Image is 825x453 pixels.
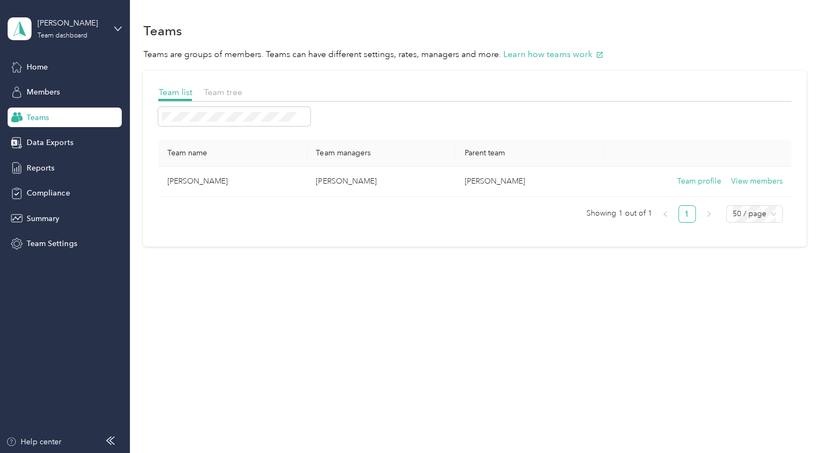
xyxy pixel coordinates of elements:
[203,87,242,97] span: Team tree
[731,175,783,187] button: View members
[27,61,48,73] span: Home
[679,206,695,222] a: 1
[726,205,783,223] div: Page Size
[456,140,605,167] th: Parent team
[27,187,70,199] span: Compliance
[677,175,721,187] button: Team profile
[6,436,61,448] button: Help center
[456,167,605,197] td: Gahr
[316,175,447,187] p: [PERSON_NAME]
[27,86,60,98] span: Members
[37,17,105,29] div: [PERSON_NAME]
[27,213,59,224] span: Summary
[700,205,717,223] li: Next Page
[27,137,73,148] span: Data Exports
[733,206,776,222] span: 50 / page
[705,211,712,217] span: right
[764,392,825,453] iframe: Everlance-gr Chat Button Frame
[37,33,87,39] div: Team dashboard
[27,112,49,123] span: Teams
[158,87,192,97] span: Team list
[657,205,674,223] button: left
[657,205,674,223] li: Previous Page
[27,238,77,249] span: Team Settings
[27,162,54,174] span: Reports
[158,140,307,167] th: Team name
[662,211,668,217] span: left
[143,25,182,36] h1: Teams
[158,167,307,197] td: Rerko
[307,140,456,167] th: Team managers
[143,48,806,61] p: Teams are groups of members. Teams can have different settings, rates, managers and more.
[700,205,717,223] button: right
[586,205,652,222] span: Showing 1 out of 1
[503,48,603,61] button: Learn how teams work
[678,205,696,223] li: 1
